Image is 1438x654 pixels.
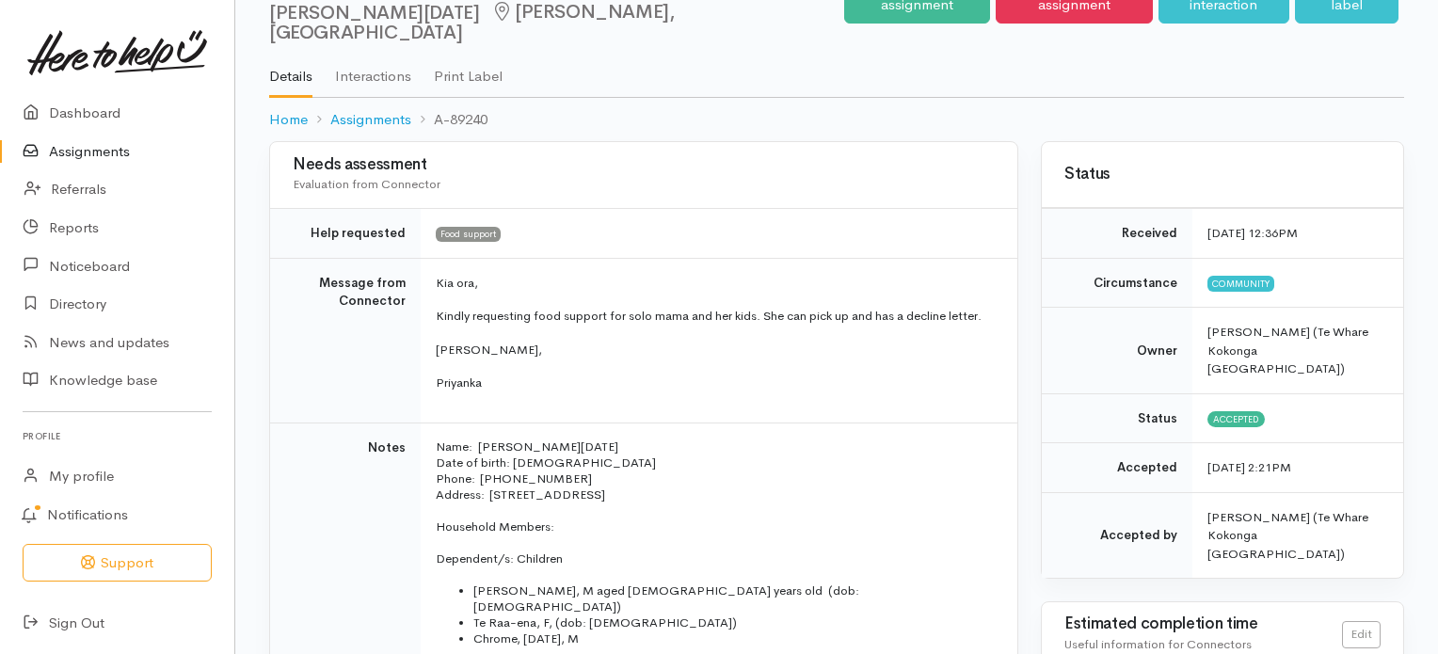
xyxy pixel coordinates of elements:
[436,487,995,502] p: Address: [STREET_ADDRESS]
[1207,225,1298,241] time: [DATE] 12:36PM
[269,98,1404,142] nav: breadcrumb
[330,109,411,131] a: Assignments
[270,258,421,423] td: Message from Connector
[23,544,212,582] button: Support
[293,176,440,192] span: Evaluation from Connector
[1192,492,1403,578] td: [PERSON_NAME] (Te Whare Kokonga [GEOGRAPHIC_DATA])
[1042,492,1192,578] td: Accepted by
[269,2,844,44] h2: [PERSON_NAME][DATE]
[1064,615,1342,633] h3: Estimated completion time
[1064,166,1381,183] h3: Status
[436,274,995,293] p: Kia ora,
[436,227,501,242] span: Food support
[473,582,995,614] li: [PERSON_NAME], M aged [DEMOGRAPHIC_DATA] years old (dob: [DEMOGRAPHIC_DATA])
[1042,393,1192,443] td: Status
[473,614,995,630] li: Te Raa-ena, F, (dob: [DEMOGRAPHIC_DATA])
[335,43,411,96] a: Interactions
[1042,209,1192,259] td: Received
[411,109,487,131] li: A-89240
[436,307,995,326] p: Kindly requesting food support for solo mama and her kids. She can pick up and has a decline letter.
[1207,324,1368,376] span: [PERSON_NAME] (Te Whare Kokonga [GEOGRAPHIC_DATA])
[434,43,503,96] a: Print Label
[1064,636,1252,652] span: Useful information for Connectors
[436,518,995,534] p: Household Members:
[1042,258,1192,308] td: Circumstance
[1207,459,1291,475] time: [DATE] 2:21PM
[269,43,312,98] a: Details
[436,550,995,566] p: Dependent/s: Children
[1342,621,1381,648] a: Edit
[1042,443,1192,493] td: Accepted
[270,209,421,259] td: Help requested
[473,630,995,646] li: Chrome, [DATE], M
[436,439,995,487] p: Name: [PERSON_NAME][DATE] Date of birth: [DEMOGRAPHIC_DATA] Phone: [PHONE_NUMBER]
[293,156,995,174] h3: Needs assessment
[269,109,308,131] a: Home
[1207,411,1265,426] span: Accepted
[1207,276,1274,291] span: Community
[23,423,212,449] h6: Profile
[436,374,995,392] p: Priyanka
[436,341,995,359] p: [PERSON_NAME],
[1042,308,1192,394] td: Owner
